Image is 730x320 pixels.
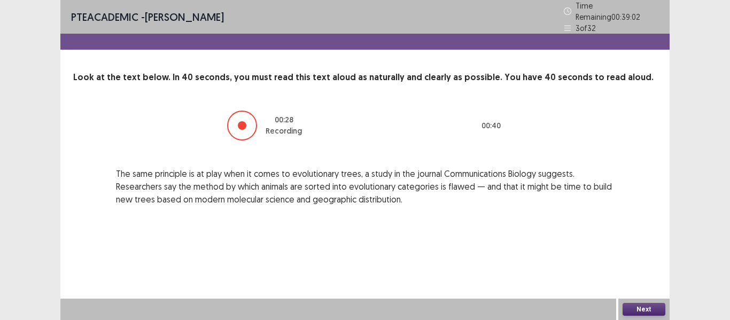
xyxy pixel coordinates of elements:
p: The same principle is at play when it comes to evolutionary trees, a study in the journal Communi... [116,167,614,206]
p: Recording [266,126,302,137]
button: Next [623,303,665,316]
p: 00 : 40 [482,120,501,131]
p: Look at the text below. In 40 seconds, you must read this text aloud as naturally and clearly as ... [73,71,657,84]
p: 3 of 32 [576,22,596,34]
p: - [PERSON_NAME] [71,9,224,25]
p: 00 : 28 [275,114,293,126]
span: PTE academic [71,10,138,24]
